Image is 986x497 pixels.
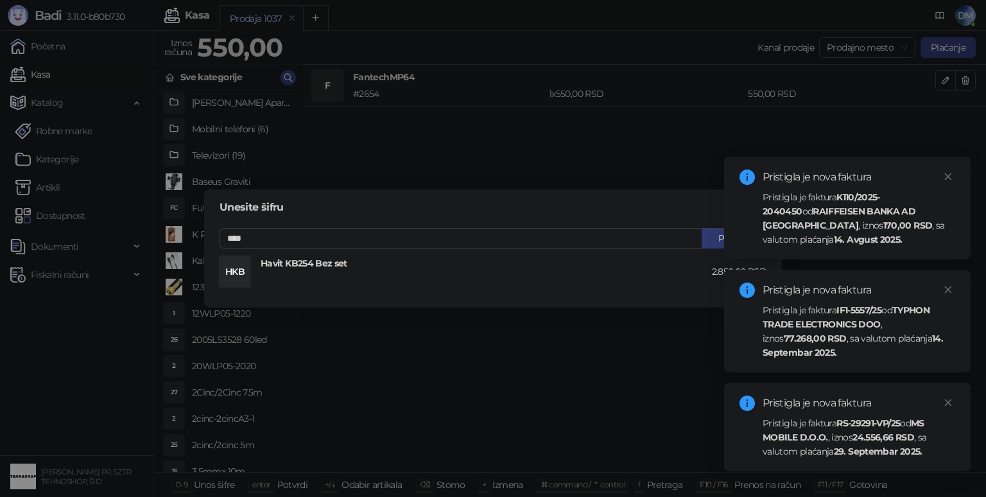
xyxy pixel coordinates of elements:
strong: MS MOBILE D.O.O. [763,417,924,443]
div: 2.850,00 RSD [712,265,766,279]
strong: K110/2025-2040450 [763,191,880,217]
span: close [944,285,953,294]
button: Potvrdi [702,228,766,248]
strong: IF1-5557/25 [836,304,881,316]
strong: 14. Avgust 2025. [834,234,903,245]
div: Pristigla je nova faktura [763,396,955,411]
a: Close [941,170,955,184]
span: close [944,398,953,407]
strong: 24.556,66 RSD [852,432,914,443]
span: info-circle [739,170,755,185]
div: Pristigla je faktura od , iznos , sa valutom plaćanja [763,190,955,247]
a: Close [941,283,955,297]
strong: 170,00 RSD [883,220,933,231]
strong: 29. Septembar 2025. [834,446,922,457]
strong: RS-29291-VP/25 [836,417,900,429]
div: Pristigla je faktura od , iznos , sa valutom plaćanja [763,303,955,360]
span: info-circle [739,283,755,298]
strong: 77.268,00 RSD [784,333,847,344]
div: Unesite šifru [220,202,766,213]
div: Pristigla je faktura od , iznos , sa valutom plaćanja [763,416,955,458]
span: close [944,172,953,181]
div: HKB [220,256,250,287]
a: Close [941,396,955,410]
span: info-circle [739,396,755,411]
strong: RAIFFEISEN BANKA AD [GEOGRAPHIC_DATA] [763,205,915,231]
div: Pristigla je nova faktura [763,283,955,298]
div: Pristigla je nova faktura [763,170,955,185]
h4: Havit KB254 Bez set [261,256,712,270]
